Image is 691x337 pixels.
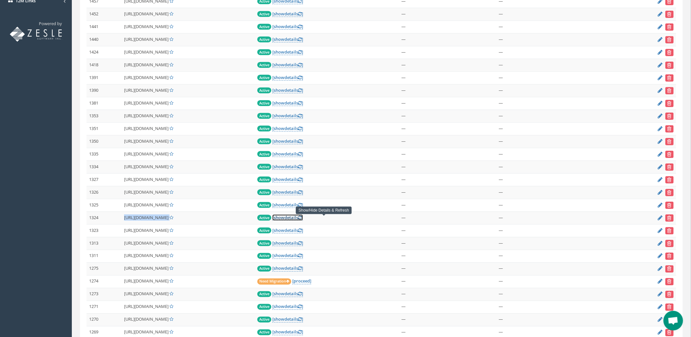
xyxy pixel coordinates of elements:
[87,21,121,33] td: 1441
[272,36,303,42] a: [showdetails]
[664,311,683,330] div: Open chat
[257,151,271,157] span: Active
[169,291,173,297] a: Set Default
[399,224,496,237] td: —
[274,138,284,144] span: show
[169,189,173,195] a: Set Default
[87,161,121,173] td: 1334
[169,265,173,271] a: Set Default
[496,250,625,263] td: —
[169,100,173,106] a: Set Default
[87,288,121,301] td: 1273
[496,135,625,148] td: —
[272,151,303,157] a: [showdetails]
[272,240,303,246] a: [showdetails]
[496,122,625,135] td: —
[257,279,291,285] span: Need Migration
[257,24,271,30] span: Active
[257,215,271,221] span: Active
[496,33,625,46] td: —
[124,202,169,208] span: [URL][DOMAIN_NAME]
[274,49,284,55] span: show
[169,24,173,29] a: Set Default
[272,74,303,81] a: [showdetails]
[257,202,271,208] span: Active
[124,11,169,17] span: [URL][DOMAIN_NAME]
[87,72,121,84] td: 1391
[87,263,121,275] td: 1275
[169,74,173,80] a: Set Default
[496,72,625,84] td: —
[272,227,303,233] a: [showdetails]
[399,97,496,110] td: —
[496,97,625,110] td: —
[272,291,303,297] a: [showdetails]
[124,36,169,42] span: [URL][DOMAIN_NAME]
[274,100,284,106] span: show
[257,88,271,93] span: Active
[169,202,173,208] a: Set Default
[124,240,169,246] span: [URL][DOMAIN_NAME]
[274,176,284,182] span: show
[496,148,625,161] td: —
[274,227,284,233] span: show
[124,87,169,93] span: [URL][DOMAIN_NAME]
[399,46,496,59] td: —
[399,288,496,301] td: —
[124,304,169,310] span: [URL][DOMAIN_NAME]
[169,164,173,169] a: Set Default
[399,173,496,186] td: —
[496,186,625,199] td: —
[257,62,271,68] span: Active
[124,62,169,68] span: [URL][DOMAIN_NAME]
[169,138,173,144] a: Set Default
[272,189,303,195] a: [showdetails]
[496,237,625,250] td: —
[124,125,169,131] span: [URL][DOMAIN_NAME]
[169,227,173,233] a: Set Default
[124,329,169,335] span: [URL][DOMAIN_NAME]
[87,237,121,250] td: 1313
[496,59,625,72] td: —
[124,291,169,297] span: [URL][DOMAIN_NAME]
[87,46,121,59] td: 1424
[87,122,121,135] td: 1351
[124,113,169,119] span: [URL][DOMAIN_NAME]
[87,84,121,97] td: 1390
[257,228,271,233] span: Active
[257,138,271,144] span: Active
[87,224,121,237] td: 1323
[272,202,303,208] a: [showdetails]
[124,24,169,29] span: [URL][DOMAIN_NAME]
[124,151,169,157] span: [URL][DOMAIN_NAME]
[87,33,121,46] td: 1440
[272,62,303,68] a: [showdetails]
[274,265,284,271] span: show
[399,237,496,250] td: —
[496,199,625,212] td: —
[87,301,121,313] td: 1271
[274,74,284,80] span: show
[169,329,173,335] a: Set Default
[124,227,169,233] span: [URL][DOMAIN_NAME]
[272,253,303,259] a: [showdetails]
[169,113,173,119] a: Set Default
[496,8,625,21] td: —
[257,329,271,335] span: Active
[274,189,284,195] span: show
[169,11,173,17] a: Set Default
[124,49,169,55] span: [URL][DOMAIN_NAME]
[87,135,121,148] td: 1350
[272,87,303,93] a: [showdetails]
[257,164,271,170] span: Active
[399,135,496,148] td: —
[87,212,121,224] td: 1324
[272,49,303,55] a: [showdetails]
[272,11,303,17] a: [showdetails]
[257,11,271,17] span: Active
[496,46,625,59] td: —
[292,278,311,284] a: [proceed]
[257,113,271,119] span: Active
[272,215,303,221] a: [showdetails]
[496,313,625,326] td: —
